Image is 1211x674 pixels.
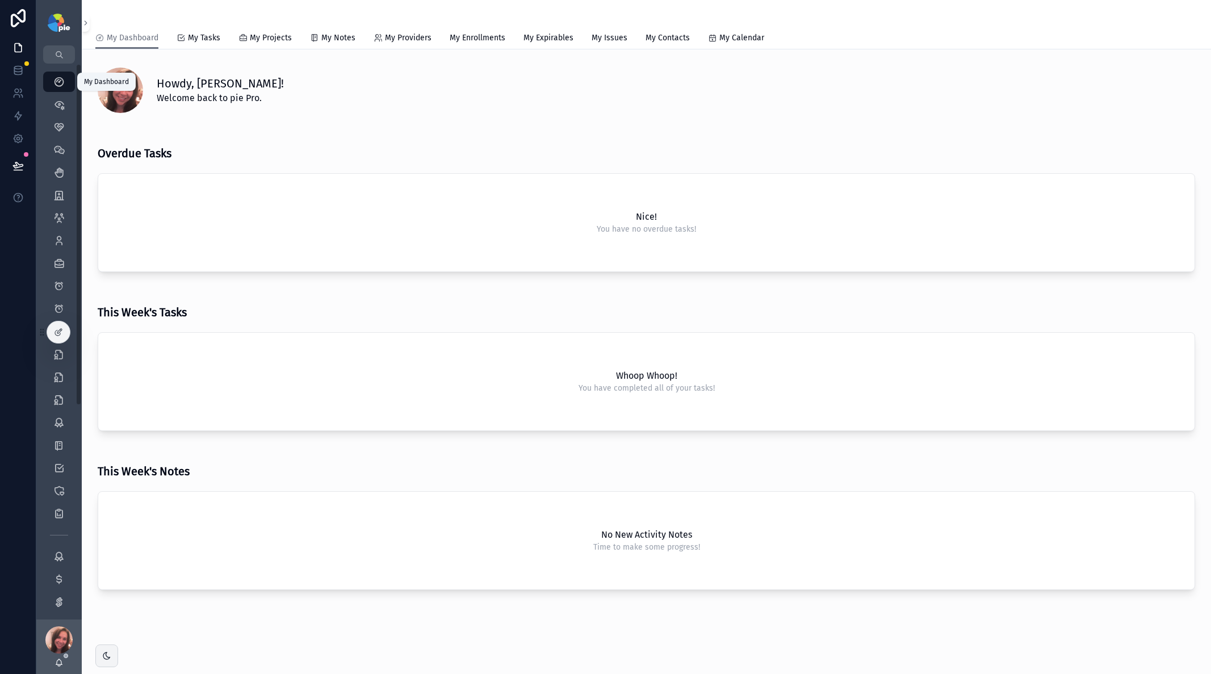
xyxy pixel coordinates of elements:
[385,32,431,44] span: My Providers
[523,28,573,51] a: My Expirables
[601,528,692,542] h2: No New Activity Notes
[579,383,715,394] span: You have completed all of your tasks!
[157,91,284,105] span: Welcome back to pie Pro.
[450,32,505,44] span: My Enrollments
[98,463,190,480] h3: This Week's Notes
[646,32,690,44] span: My Contacts
[374,28,431,51] a: My Providers
[107,32,158,44] span: My Dashboard
[719,32,764,44] span: My Calendar
[592,28,627,51] a: My Issues
[250,32,292,44] span: My Projects
[592,32,627,44] span: My Issues
[450,28,505,51] a: My Enrollments
[636,210,657,224] h2: Nice!
[98,304,187,321] h3: This Week's Tasks
[597,224,696,235] span: You have no overdue tasks!
[310,28,355,51] a: My Notes
[48,14,70,32] img: App logo
[646,28,690,51] a: My Contacts
[157,76,284,91] h1: Howdy, [PERSON_NAME]!
[523,32,573,44] span: My Expirables
[321,32,355,44] span: My Notes
[188,32,220,44] span: My Tasks
[616,369,677,383] h2: Whoop Whoop!
[708,28,764,51] a: My Calendar
[98,145,171,162] h3: Overdue Tasks
[177,28,220,51] a: My Tasks
[95,28,158,49] a: My Dashboard
[36,64,82,619] div: scrollable content
[238,28,292,51] a: My Projects
[593,542,700,553] span: Time to make some progress!
[84,77,129,86] div: My Dashboard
